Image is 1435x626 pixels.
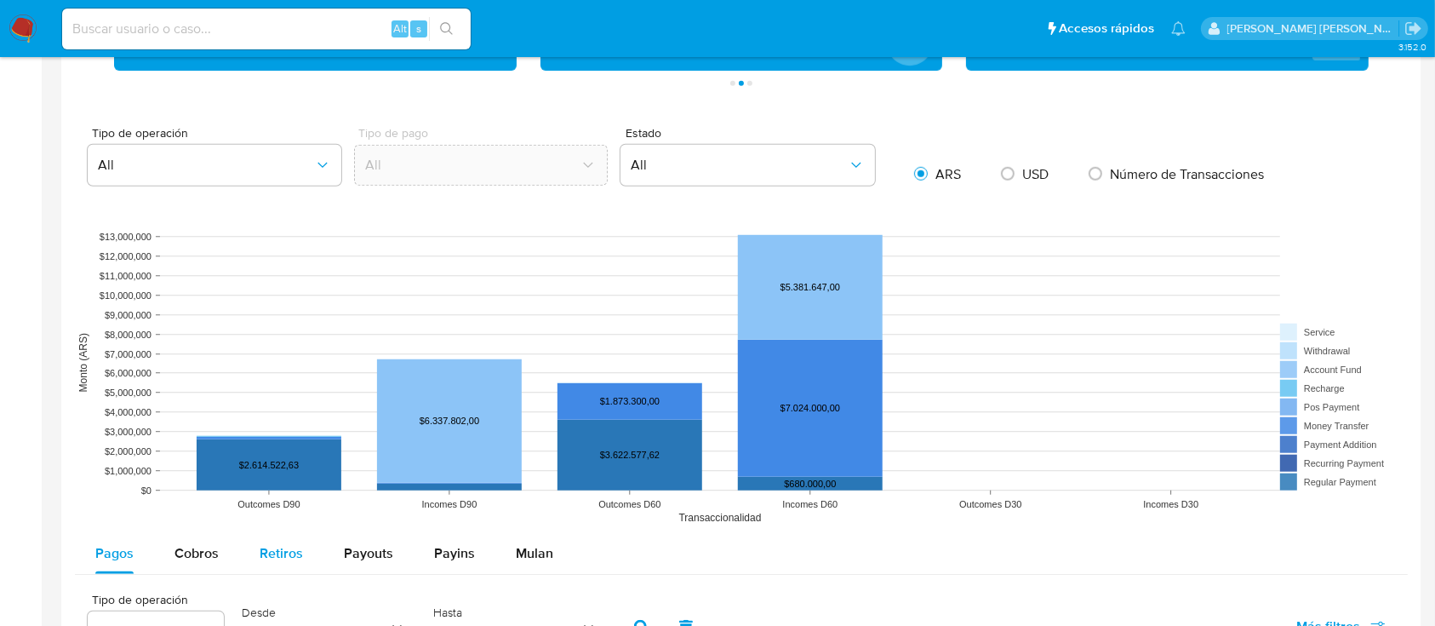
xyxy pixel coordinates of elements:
a: Salir [1404,20,1422,37]
span: s [416,20,421,37]
input: Buscar usuario o caso... [62,18,471,40]
span: Accesos rápidos [1059,20,1154,37]
span: 3.152.0 [1398,40,1426,54]
a: Notificaciones [1171,21,1186,36]
span: Alt [393,20,407,37]
button: search-icon [429,17,464,41]
p: roxana.vasquez@mercadolibre.com [1227,20,1399,37]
